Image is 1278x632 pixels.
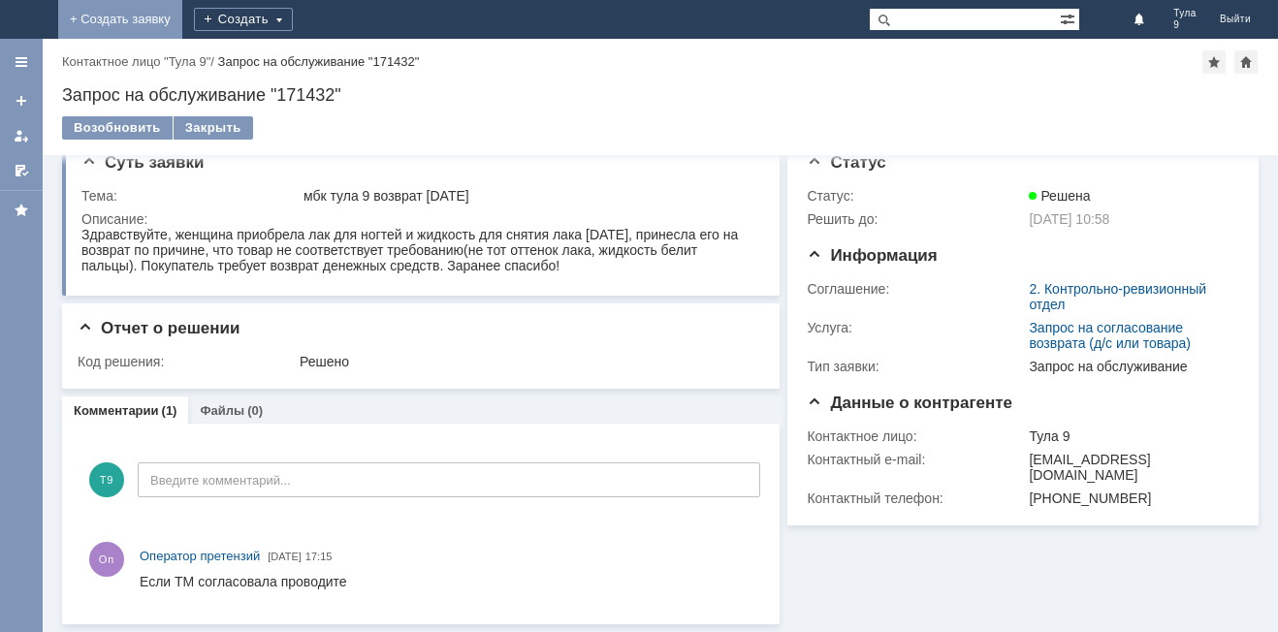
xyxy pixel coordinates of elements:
[247,403,263,418] div: (0)
[1029,320,1191,351] a: Запрос на согласование возврата (д/с или товара)
[81,211,757,227] div: Описание:
[807,394,1012,412] span: Данные о контрагенте
[140,547,260,566] a: Оператор претензий
[74,403,159,418] a: Комментарии
[62,85,1259,105] div: Запрос на обслуживание "171432"
[1029,188,1090,204] span: Решена
[194,8,293,31] div: Создать
[304,188,753,204] div: мбк тула 9 возврат [DATE]
[1173,8,1197,19] span: Тула
[1234,50,1258,74] div: Сделать домашней страницей
[807,428,1025,444] div: Контактное лицо:
[807,153,885,172] span: Статус
[1029,452,1230,483] div: [EMAIL_ADDRESS][DOMAIN_NAME]
[62,54,218,69] div: /
[268,551,302,562] span: [DATE]
[162,403,177,418] div: (1)
[200,403,244,418] a: Файлы
[807,320,1025,335] div: Услуга:
[1173,19,1197,31] span: 9
[807,490,1025,506] div: Контактный телефон:
[6,155,37,186] a: Мои согласования
[1060,9,1079,27] span: Расширенный поиск
[89,462,124,497] span: Т9
[300,354,753,369] div: Решено
[1029,281,1206,312] a: 2. Контрольно-ревизионный отдел
[807,281,1025,297] div: Соглашение:
[1029,359,1230,374] div: Запрос на обслуживание
[140,549,260,563] span: Оператор претензий
[1029,428,1230,444] div: Тула 9
[6,85,37,116] a: Создать заявку
[81,188,300,204] div: Тема:
[6,120,37,151] a: Мои заявки
[807,452,1025,467] div: Контактный e-mail:
[218,54,420,69] div: Запрос на обслуживание "171432"
[807,246,937,265] span: Информация
[78,319,240,337] span: Отчет о решении
[78,354,296,369] div: Код решения:
[81,153,204,172] span: Суть заявки
[807,359,1025,374] div: Тип заявки:
[62,54,210,69] a: Контактное лицо "Тула 9"
[305,551,333,562] span: 17:15
[1029,490,1230,506] div: [PHONE_NUMBER]
[807,188,1025,204] div: Статус:
[807,211,1025,227] div: Решить до:
[1029,211,1109,227] span: [DATE] 10:58
[1202,50,1226,74] div: Добавить в избранное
